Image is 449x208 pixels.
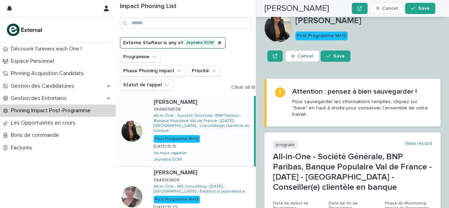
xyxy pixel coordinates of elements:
p: 0641063809 [154,176,181,183]
span: Cancel [382,6,398,11]
div: Post Programme M+12 [295,32,348,40]
div: Post Programme M+12 [154,196,200,203]
button: Phase Phoning Impact [120,65,186,76]
p: Espace Personnel [8,58,60,65]
button: Cancel [370,3,404,14]
p: 0668658538 [154,106,182,112]
button: Externe Staffeur [120,37,226,48]
a: All-in-One - Société Générale, BNP Paribas, Banque Populaire Val de France - [DATE] - [GEOGRAPHIC... [154,113,251,134]
p: Découvrir l'univers each One ! [8,46,87,52]
button: Save [321,51,350,62]
p: Gestion des Candidatures [8,83,80,89]
button: Statut de l'appel [120,79,173,90]
p: Phoning Acquisition Candidats [8,70,89,77]
a: View record [405,141,432,147]
p: [PERSON_NAME] [154,98,199,106]
p: program [273,141,297,149]
button: Priorité [189,65,221,76]
a: Va nous rappeler [154,151,187,156]
input: Search [120,18,252,29]
a: Jeynaba SOW [154,157,182,162]
a: All-in-One - MS Consulting - [DATE] - [GEOGRAPHIC_DATA] - Employé.e polyvalent.e [154,184,253,194]
a: [PERSON_NAME][PERSON_NAME] 06686585380668658538 All-in-One - Société Générale, BNP Paribas, Banqu... [116,96,256,167]
h2: Attention : pensez à bien sauvegarder ! [292,87,417,96]
span: Save [418,6,430,11]
h2: [PERSON_NAME] [264,4,329,14]
p: Bons de commande [8,132,65,139]
span: Cancel [297,54,313,59]
button: Clear all filters [226,85,264,90]
p: All-in-One - Société Générale, BNP Paribas, Banque Populaire Val de France - [DATE] - [GEOGRAPHIC... [273,152,432,192]
p: Factures [8,145,38,151]
p: Gestion des Entretiens [8,95,72,102]
span: Clear all filters [231,85,264,90]
button: Programme [120,51,161,62]
p: [PERSON_NAME] [295,16,441,26]
h1: Impact Phoning List [120,3,252,11]
p: Pour sauvegarder les informations remplies, cliquez sur "Save" en haut à droite pour conserver l'... [292,99,432,118]
p: Les Opportunités en cours [8,120,81,126]
img: bc51vvfgR2QLHU84CWIQ [6,23,44,37]
div: Post Programme M+12 [154,135,200,143]
button: Save [405,3,435,14]
p: [DATE] 15:15 [154,144,176,149]
p: [PERSON_NAME] [154,168,199,176]
p: Phoning Impact Post-Programme [8,107,96,114]
span: Save [333,54,345,59]
button: Cancel [286,51,319,62]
